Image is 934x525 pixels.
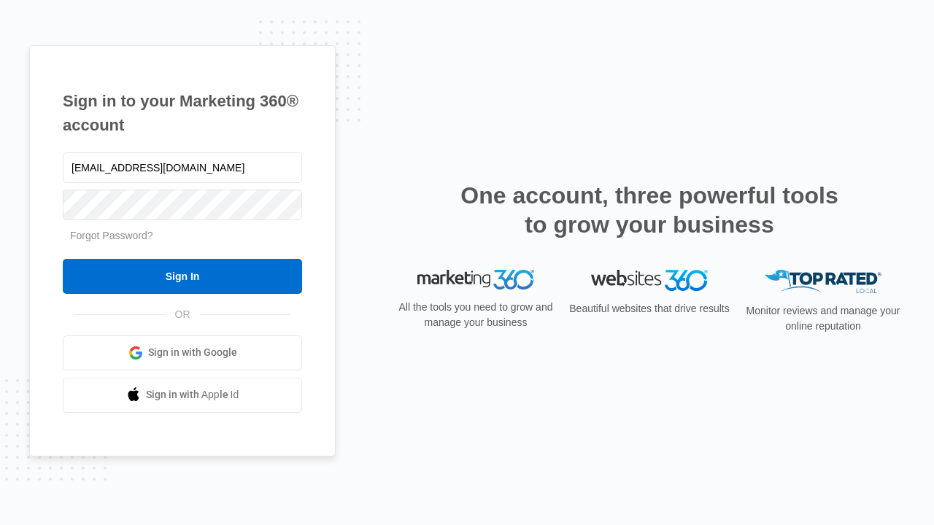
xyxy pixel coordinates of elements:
[63,378,302,413] a: Sign in with Apple Id
[417,270,534,290] img: Marketing 360
[741,303,905,334] p: Monitor reviews and manage your online reputation
[165,307,201,322] span: OR
[394,300,557,330] p: All the tools you need to grow and manage your business
[70,230,153,241] a: Forgot Password?
[63,152,302,183] input: Email
[63,335,302,370] a: Sign in with Google
[63,89,302,137] h1: Sign in to your Marketing 360® account
[591,270,708,291] img: Websites 360
[765,270,881,294] img: Top Rated Local
[456,181,843,239] h2: One account, three powerful tools to grow your business
[63,259,302,294] input: Sign In
[568,301,731,316] p: Beautiful websites that drive results
[148,345,237,360] span: Sign in with Google
[146,387,239,402] span: Sign in with Apple Id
